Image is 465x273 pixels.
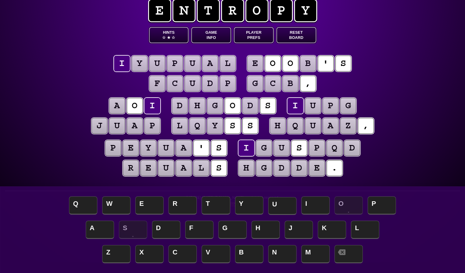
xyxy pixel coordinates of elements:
[287,98,303,114] puzzle-tile: i
[238,160,254,176] puzzle-tile: h
[323,98,338,114] puzzle-tile: p
[318,56,334,71] puzzle-tile: '
[172,118,188,134] puzzle-tile: l
[144,98,160,114] puzzle-tile: i
[344,140,360,156] puzzle-tile: d
[340,98,356,114] puzzle-tile: g
[135,196,164,215] span: E
[276,27,316,43] button: ResetBoard
[225,98,241,114] puzzle-tile: o
[270,118,286,134] puzzle-tile: h
[218,221,247,239] span: G
[152,221,180,239] span: D
[323,118,338,134] puzzle-tile: a
[309,160,325,176] puzzle-tile: e
[260,98,276,114] puzzle-tile: s
[225,118,241,134] puzzle-tile: s
[202,245,230,263] span: V
[193,160,209,176] puzzle-tile: l
[268,245,297,263] span: N
[301,245,330,263] span: M
[242,98,258,114] puzzle-tile: d
[247,76,263,92] puzzle-tile: g
[207,98,223,114] puzzle-tile: g
[287,118,303,134] puzzle-tile: q
[207,118,223,134] puzzle-tile: y
[102,245,130,263] span: Z
[235,196,263,215] span: Y
[162,35,166,40] span: ☆
[318,221,346,239] span: K
[327,160,342,176] puzzle-tile: .
[127,118,143,134] puzzle-tile: a
[176,160,192,176] puzzle-tile: a
[149,56,165,71] puzzle-tile: u
[242,118,258,134] puzzle-tile: s
[149,27,189,43] button: Hints☆ ★ ☆
[309,140,325,156] puzzle-tile: p
[256,160,272,176] puzzle-tile: g
[247,56,263,71] puzzle-tile: e
[141,140,156,156] puzzle-tile: y
[202,196,230,215] span: T
[256,140,272,156] puzzle-tile: g
[300,56,316,71] puzzle-tile: b
[185,76,200,92] puzzle-tile: u
[86,221,114,239] span: A
[114,56,130,71] puzzle-tile: i
[202,56,218,71] puzzle-tile: a
[144,118,160,134] puzzle-tile: p
[291,160,307,176] puzzle-tile: d
[132,56,147,71] puzzle-tile: y
[238,140,254,156] puzzle-tile: i
[335,56,351,71] puzzle-tile: s
[274,160,290,176] puzzle-tile: d
[168,245,197,263] span: C
[135,245,164,263] span: X
[283,76,298,92] puzzle-tile: b
[274,140,290,156] puzzle-tile: u
[141,160,156,176] puzzle-tile: e
[102,196,130,215] span: W
[167,76,183,92] puzzle-tile: c
[300,76,316,92] puzzle-tile: ,
[351,221,379,239] span: L
[176,140,192,156] puzzle-tile: a
[127,98,143,114] puzzle-tile: o
[149,76,165,92] puzzle-tile: f
[305,118,321,134] puzzle-tile: u
[92,118,107,134] puzzle-tile: j
[158,160,174,176] puzzle-tile: u
[185,56,200,71] puzzle-tile: u
[211,160,227,176] puzzle-tile: s
[235,245,263,263] span: B
[335,196,363,215] span: O
[109,118,125,134] puzzle-tile: u
[193,140,209,156] puzzle-tile: '
[109,98,125,114] puzzle-tile: a
[220,76,236,92] puzzle-tile: p
[234,27,274,43] button: PlayerPrefs
[327,140,342,156] puzzle-tile: q
[168,196,197,215] span: R
[358,118,374,134] puzzle-tile: ,
[202,76,218,92] puzzle-tile: d
[189,118,205,134] puzzle-tile: q
[123,160,139,176] puzzle-tile: r
[285,221,313,239] span: J
[265,56,281,71] puzzle-tile: o
[291,140,307,156] puzzle-tile: s
[69,196,97,215] span: Q
[189,98,205,114] puzzle-tile: h
[105,140,121,156] puzzle-tile: p
[301,196,330,215] span: I
[123,140,139,156] puzzle-tile: e
[305,98,321,114] puzzle-tile: u
[167,35,171,40] span: ★
[368,196,396,215] span: P
[172,35,175,40] span: ☆
[340,118,356,134] puzzle-tile: z
[172,98,188,114] puzzle-tile: d
[158,140,174,156] puzzle-tile: u
[191,27,231,43] button: GameInfo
